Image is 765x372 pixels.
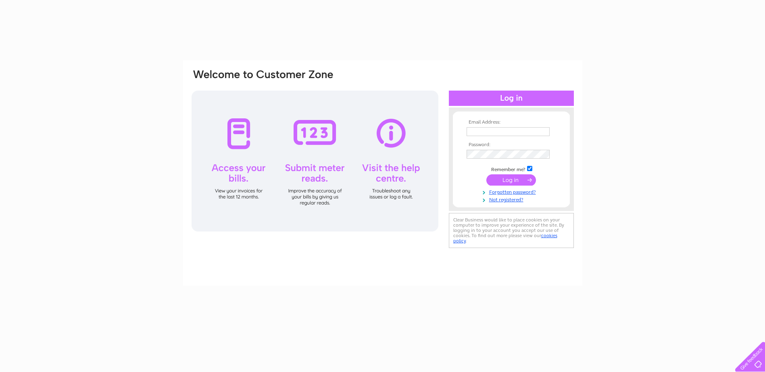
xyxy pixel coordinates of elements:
[465,120,558,125] th: Email Address:
[449,213,574,248] div: Clear Business would like to place cookies on your computer to improve your experience of the sit...
[467,195,558,203] a: Not registered?
[486,174,536,186] input: Submit
[453,233,557,244] a: cookies policy
[467,188,558,195] a: Forgotten password?
[465,142,558,148] th: Password:
[465,165,558,173] td: Remember me?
